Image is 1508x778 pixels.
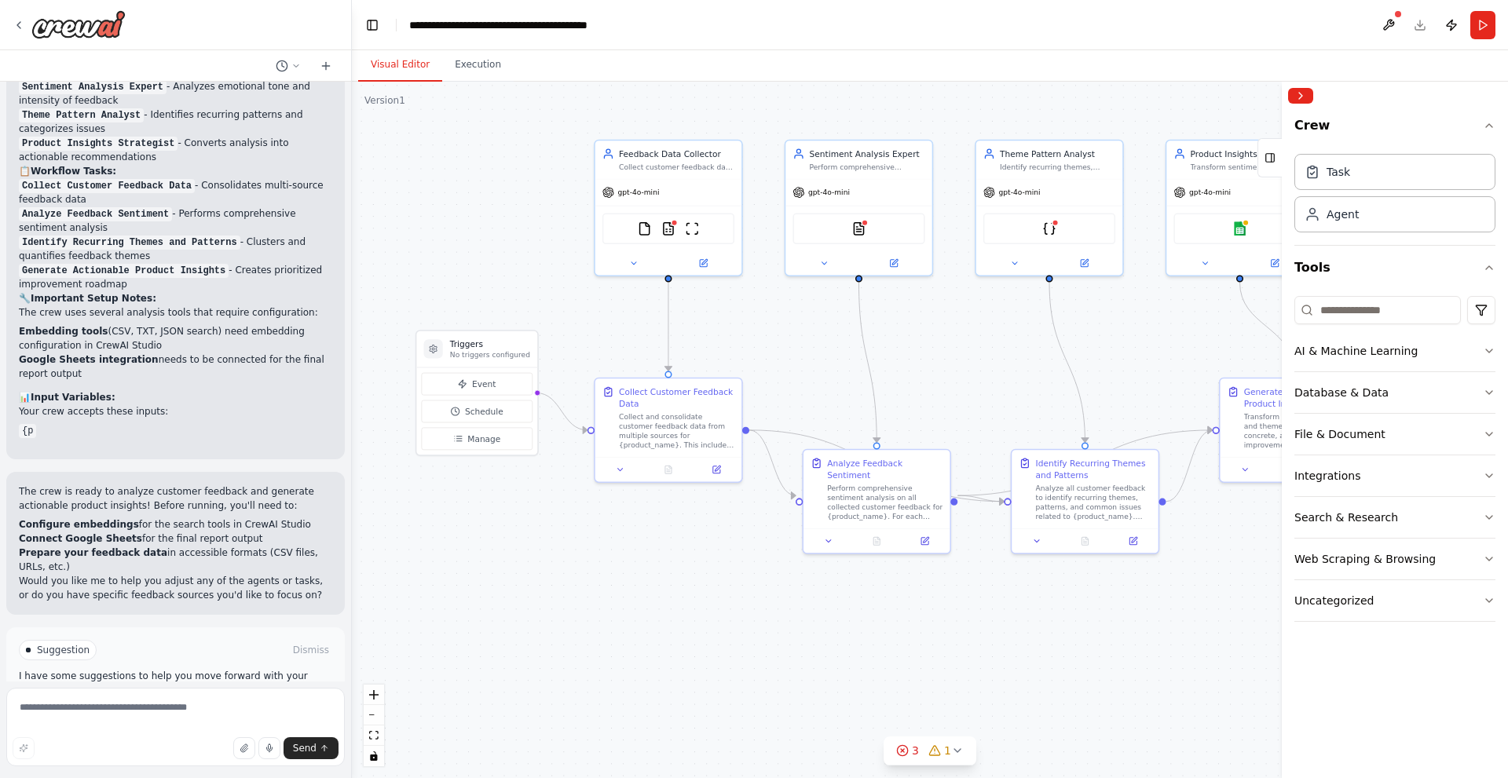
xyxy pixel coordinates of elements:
[685,221,699,236] img: ScrapeWebsiteTool
[284,737,339,759] button: Send
[696,462,737,477] button: Open in side panel
[1166,424,1213,507] g: Edge from 59d5cc90-4434-47f3-8784-16b0bdda22ed to 15091b3e-55e6-4301-b3af-5cbeeeaf3ed7
[258,737,280,759] button: Click to speak your automation idea
[19,305,332,320] p: The crew uses several analysis tools that require configuration:
[1294,497,1495,538] button: Search & Research
[1294,468,1360,484] div: Integrations
[19,108,144,122] code: Theme Pattern Analyst
[19,517,332,531] li: for the search tools in CrewAI Studio
[661,221,675,236] img: CSVSearchTool
[19,206,332,235] li: - Performs comprehensive sentiment analysis
[662,283,674,371] g: Edge from 235d4b91-a754-49aa-b852-d5060868d02c to 589840d4-a42f-441a-8850-d36f3bcedba8
[1327,206,1359,222] div: Agent
[1060,534,1110,548] button: No output available
[364,725,384,746] button: fit view
[1000,148,1115,159] div: Theme Pattern Analyst
[619,412,734,451] div: Collect and consolidate customer feedback data from multiple sources for {product_name}. This inc...
[944,743,951,758] span: 1
[1288,88,1313,104] button: Collapse right sidebar
[19,80,167,94] code: Sentiment Analysis Expert
[808,188,850,197] span: gpt-4o-mini
[1294,372,1495,413] button: Database & Data
[1294,148,1495,245] div: Crew
[1244,412,1360,451] div: Transform sentiment analysis and theme patterns into concrete, actionable product improvement rec...
[19,352,332,381] li: needs to be connected for the final report output
[1327,164,1350,180] div: Task
[1294,343,1418,359] div: AI & Machine Learning
[31,392,115,403] strong: Input Variables:
[975,140,1123,276] div: Theme Pattern AnalystIdentify recurring themes, patterns, and common issues in customer feedback ...
[421,427,533,450] button: Manage
[619,385,734,409] div: Collect Customer Feedback Data
[594,140,742,276] div: Feedback Data CollectorCollect customer feedback data from various sources including survey respo...
[827,484,942,522] div: Perform comprehensive sentiment analysis on all collected customer feedback for {product_name}. F...
[31,293,156,304] strong: Important Setup Notes:
[810,148,925,159] div: Sentiment Analysis Expert
[19,404,332,418] p: Your crew accepts these inputs:
[638,221,652,236] img: FileReadTool
[31,10,126,38] img: Logo
[999,188,1041,197] span: gpt-4o-mini
[802,449,950,554] div: Analyze Feedback SentimentPerform comprehensive sentiment analysis on all collected customer feed...
[1042,221,1056,236] img: JSONSearchTool
[293,742,317,754] span: Send
[1189,188,1231,197] span: gpt-4o-mini
[1036,484,1151,522] div: Analyze all customer feedback to identify recurring themes, patterns, and common issues related t...
[1241,256,1309,270] button: Open in side panel
[364,705,384,725] button: zoom out
[13,737,35,759] button: Improve this prompt
[1294,539,1495,579] button: Web Scraping & Browsing
[313,57,339,75] button: Start a new chat
[19,531,332,546] li: for the final report output
[19,546,332,574] li: in accessible formats (CSV files, URLs, etc.)
[19,326,108,337] strong: Embedding tools
[19,390,332,404] h2: 📊
[19,324,332,352] li: (CSV, TXT, JSON search) need embedding configuration in CrewAI Studio
[853,283,883,443] g: Edge from fda138cd-8342-4917-a857-3bd042de09aa to 68ca34b7-5ca7-4e2c-8834-70bc1df4b321
[442,49,514,82] button: Execution
[450,338,530,350] h3: Triggers
[19,424,36,438] code: {p
[19,207,172,221] code: Analyze Feedback Sentiment
[19,354,159,365] strong: Google Sheets integration
[19,484,332,513] p: The crew is ready to analyze customer feedback and generate actionable product insights! Before r...
[31,166,116,177] strong: Workflow Tasks:
[19,236,240,250] code: Identify Recurring Themes and Patterns
[233,737,255,759] button: Upload files
[1191,162,1306,171] div: Transform sentiment analysis and theme patterns into actionable product improvement recommendatio...
[1294,593,1374,608] div: Uncategorized
[409,17,645,33] nav: breadcrumb
[1043,283,1091,443] g: Edge from cd613e36-38b6-4cd0-ba99-88d5a4712fcd to 59d5cc90-4434-47f3-8784-16b0bdda22ed
[619,162,734,171] div: Collect customer feedback data from various sources including survey responses, product reviews, ...
[1276,82,1288,778] button: Toggle Sidebar
[851,534,902,548] button: No output available
[1191,148,1306,159] div: Product Insights Strategist
[19,137,178,151] code: Product Insights Strategist
[618,188,660,197] span: gpt-4o-mini
[1294,414,1495,455] button: File & Document
[1294,510,1398,525] div: Search & Research
[1232,221,1246,236] img: Google sheets
[1011,449,1159,554] div: Identify Recurring Themes and PatternsAnalyze all customer feedback to identify recurring themes,...
[1294,580,1495,621] button: Uncategorized
[1219,378,1367,483] div: Generate Actionable Product InsightsTransform sentiment analysis and theme patterns into concrete...
[1268,462,1319,477] button: No output available
[472,378,496,390] span: Event
[1051,256,1118,270] button: Open in side panel
[465,405,503,417] span: Schedule
[19,235,332,263] li: - Clusters and quantifies feedback themes
[1294,551,1436,567] div: Web Scraping & Browsing
[19,179,195,193] code: Collect Customer Feedback Data
[450,350,530,360] p: No triggers configured
[1294,331,1495,371] button: AI & Machine Learning
[1294,426,1385,442] div: File & Document
[421,373,533,396] button: Event
[827,457,942,480] div: Analyze Feedback Sentiment
[37,644,90,656] span: Suggestion
[860,256,928,270] button: Open in side panel
[957,424,1212,502] g: Edge from 68ca34b7-5ca7-4e2c-8834-70bc1df4b321 to 15091b3e-55e6-4301-b3af-5cbeeeaf3ed7
[1294,290,1495,634] div: Tools
[19,79,332,108] li: - Analyzes emotional tone and intensity of feedback
[810,162,925,171] div: Perform comprehensive sentiment analysis on collected customer feedback for {product_name}, categ...
[884,736,976,765] button: 31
